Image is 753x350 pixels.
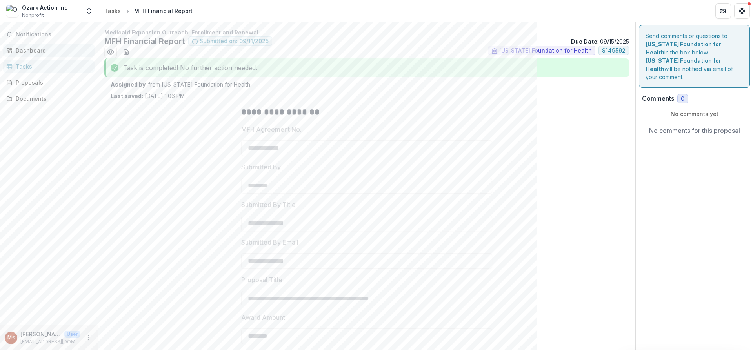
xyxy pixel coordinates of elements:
span: Nonprofit [22,12,44,19]
div: Documents [16,94,88,103]
p: MFH Agreement No. [241,125,302,134]
div: Tasks [16,62,88,71]
a: Tasks [101,5,124,16]
p: No comments yet [642,110,747,118]
div: Ozark Action Inc [22,4,68,12]
strong: Assigned by [111,81,146,88]
span: [US_STATE] Foundation for Health [499,47,592,54]
div: Tasks [104,7,121,15]
div: Dashboard [16,46,88,54]
p: User [64,331,80,338]
h2: MFH Financial Report [104,36,185,46]
span: $ 149592 [602,47,626,54]
button: Notifications [3,28,95,41]
a: Tasks [3,60,95,73]
a: Proposals [3,76,95,89]
a: Dashboard [3,44,95,57]
p: [PERSON_NAME] <[EMAIL_ADDRESS][DOMAIN_NAME]> [20,330,61,338]
strong: [US_STATE] Foundation for Health [646,57,721,72]
p: No comments for this proposal [649,126,740,135]
p: [EMAIL_ADDRESS][DOMAIN_NAME] [20,338,80,345]
p: Proposal Title [241,275,282,285]
button: Preview 2126c1ae-eb55-4b5f-97a3-44c773216e36.pdf [104,46,117,58]
p: Submitted By [241,162,281,172]
nav: breadcrumb [101,5,196,16]
div: Send comments or questions to in the box below. will be notified via email of your comment. [639,25,750,88]
div: Mrs. Kay Mead <kmead@oaiwp.org> [7,335,15,340]
h2: Comments [642,95,674,102]
span: 0 [681,96,684,102]
strong: [US_STATE] Foundation for Health [646,41,721,56]
div: MFH Financial Report [134,7,193,15]
p: : from [US_STATE] Foundation for Health [111,80,623,89]
p: Award Amount [241,313,285,322]
strong: Due Date [571,38,597,45]
div: Proposals [16,78,88,87]
div: Task is completed! No further action needed. [104,58,629,77]
button: Get Help [734,3,750,19]
span: Notifications [16,31,91,38]
strong: Last saved: [111,92,143,99]
p: Medicaid Expansion Outreach, Enrollment and Renewal [104,28,629,36]
p: : 09/15/2025 [571,37,629,45]
button: More [84,333,93,343]
button: Partners [715,3,731,19]
p: Submitted By Title [241,200,296,209]
p: Submitted By Email [241,238,298,247]
span: Submitted on: 09/11/2025 [200,38,269,45]
p: [DATE] 1:06 PM [111,92,185,100]
button: download-word-button [120,46,133,58]
button: Open entity switcher [84,3,95,19]
a: Documents [3,92,95,105]
img: Ozark Action Inc [6,5,19,17]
